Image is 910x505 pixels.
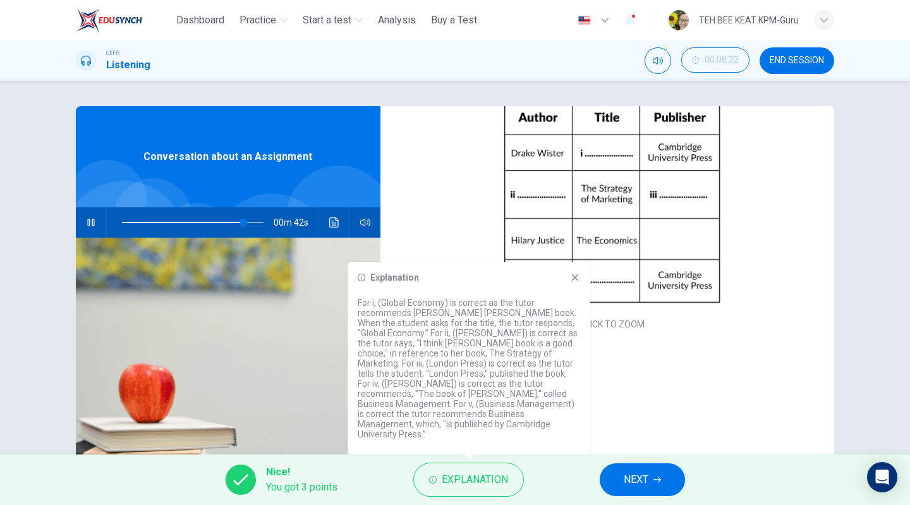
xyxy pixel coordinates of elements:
span: END SESSION [770,56,824,66]
span: Start a test [303,13,351,28]
div: TEH BEE KEAT KPM-Guru [699,13,799,28]
span: NEXT [624,471,648,489]
span: Buy a Test [431,13,477,28]
span: 00:08:22 [705,55,739,65]
img: Profile picture [669,10,689,30]
img: en [576,16,592,25]
h1: Listening [106,58,150,73]
p: For i, (Global Economy) is correct as the tutor recommends [PERSON_NAME] [PERSON_NAME] book. When... [358,298,580,439]
div: Hide [681,47,749,74]
span: 00m 42s [274,207,318,238]
button: Click to see the audio transcription [324,207,344,238]
div: Mute [645,47,671,74]
span: Nice! [266,465,337,480]
span: Dashboard [176,13,224,28]
span: Explanation [442,471,508,489]
span: Conversation about an Assignment [143,149,312,164]
span: Analysis [378,13,416,28]
span: You got 3 points [266,480,337,495]
img: ELTC logo [76,8,142,33]
span: CEFR [106,49,119,58]
span: Practice [240,13,276,28]
h6: Explanation [370,272,419,283]
div: Open Intercom Messenger [867,462,897,492]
